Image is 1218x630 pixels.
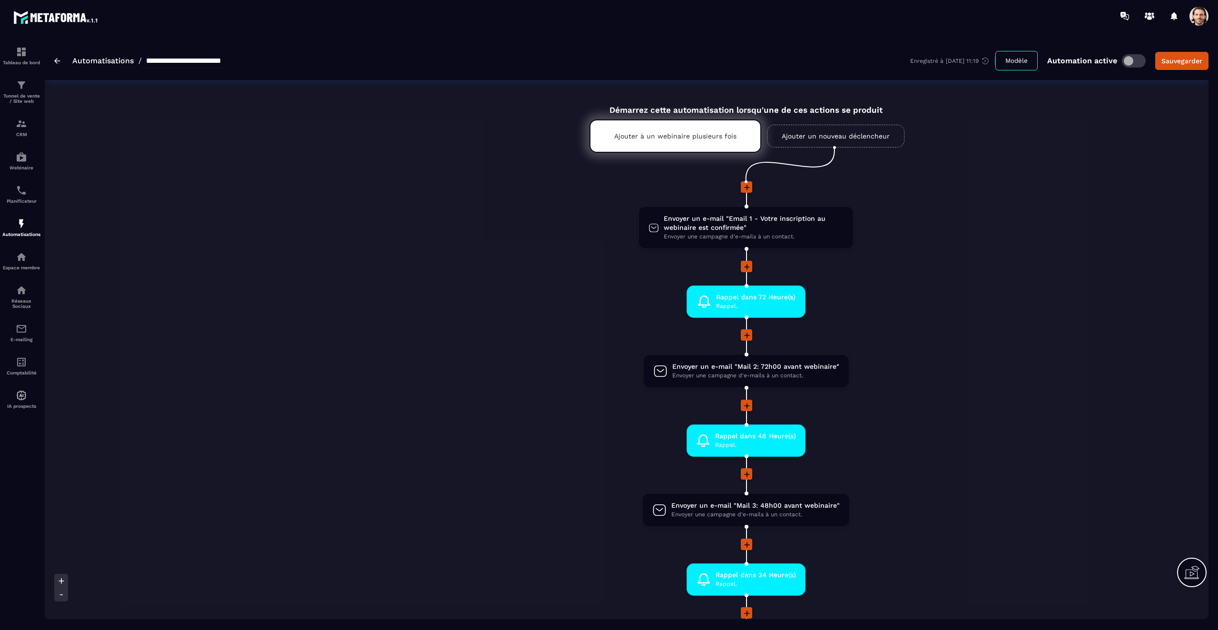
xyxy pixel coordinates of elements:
[16,79,27,91] img: formation
[715,441,796,450] span: Rappel.
[16,285,27,296] img: social-network
[54,58,60,64] img: arrow
[671,510,840,519] span: Envoyer une campagne d'e-mails à un contact.
[995,51,1038,70] button: Modèle
[2,277,40,316] a: social-networksocial-networkRéseaux Sociaux
[1161,56,1202,66] div: Sauvegarder
[2,404,40,409] p: IA prospects
[138,56,142,65] span: /
[716,302,796,311] span: Rappel.
[2,337,40,342] p: E-mailing
[664,232,844,241] span: Envoyer une campagne d'e-mails à un contact.
[2,72,40,111] a: formationformationTunnel de vente / Site web
[2,298,40,309] p: Réseaux Sociaux
[614,132,737,140] p: Ajouter à un webinaire plusieurs fois
[671,501,840,510] span: Envoyer un e-mail "Mail 3: 48h00 avant webinaire"
[2,93,40,104] p: Tunnel de vente / Site web
[767,125,904,148] a: Ajouter un nouveau déclencheur
[672,371,839,380] span: Envoyer une campagne d'e-mails à un contact.
[664,214,844,232] span: Envoyer un e-mail "Email 1 - Votre inscription au webinaire est confirmée"
[2,316,40,349] a: emailemailE-mailing
[2,144,40,177] a: automationsautomationsWebinaire
[716,571,796,580] span: Rappel dans 24 Heure(s)
[1155,52,1208,70] button: Sauvegarder
[2,244,40,277] a: automationsautomationsEspace membre
[16,323,27,335] img: email
[16,185,27,196] img: scheduler
[2,39,40,72] a: formationformationTableau de bord
[1047,56,1117,65] p: Automation active
[16,251,27,263] img: automations
[672,362,839,371] span: Envoyer un e-mail "Mail 2: 72h00 avant webinaire"
[2,211,40,244] a: automationsautomationsAutomatisations
[910,57,995,65] div: Enregistré à
[2,165,40,170] p: Webinaire
[716,293,796,302] span: Rappel dans 72 Heure(s)
[2,198,40,204] p: Planificateur
[2,370,40,375] p: Comptabilité
[16,46,27,58] img: formation
[946,58,979,64] p: [DATE] 11:19
[16,118,27,129] img: formation
[13,9,99,26] img: logo
[2,349,40,383] a: accountantaccountantComptabilité
[566,94,926,115] div: Démarrez cette automatisation lorsqu'une de ces actions se produit
[16,218,27,229] img: automations
[16,356,27,368] img: accountant
[2,111,40,144] a: formationformationCRM
[72,56,134,65] a: Automatisations
[716,580,796,589] span: Rappel.
[2,232,40,237] p: Automatisations
[2,177,40,211] a: schedulerschedulerPlanificateur
[16,151,27,163] img: automations
[2,132,40,137] p: CRM
[16,390,27,401] img: automations
[715,432,796,441] span: Rappel dans 48 Heure(s)
[2,265,40,270] p: Espace membre
[2,60,40,65] p: Tableau de bord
